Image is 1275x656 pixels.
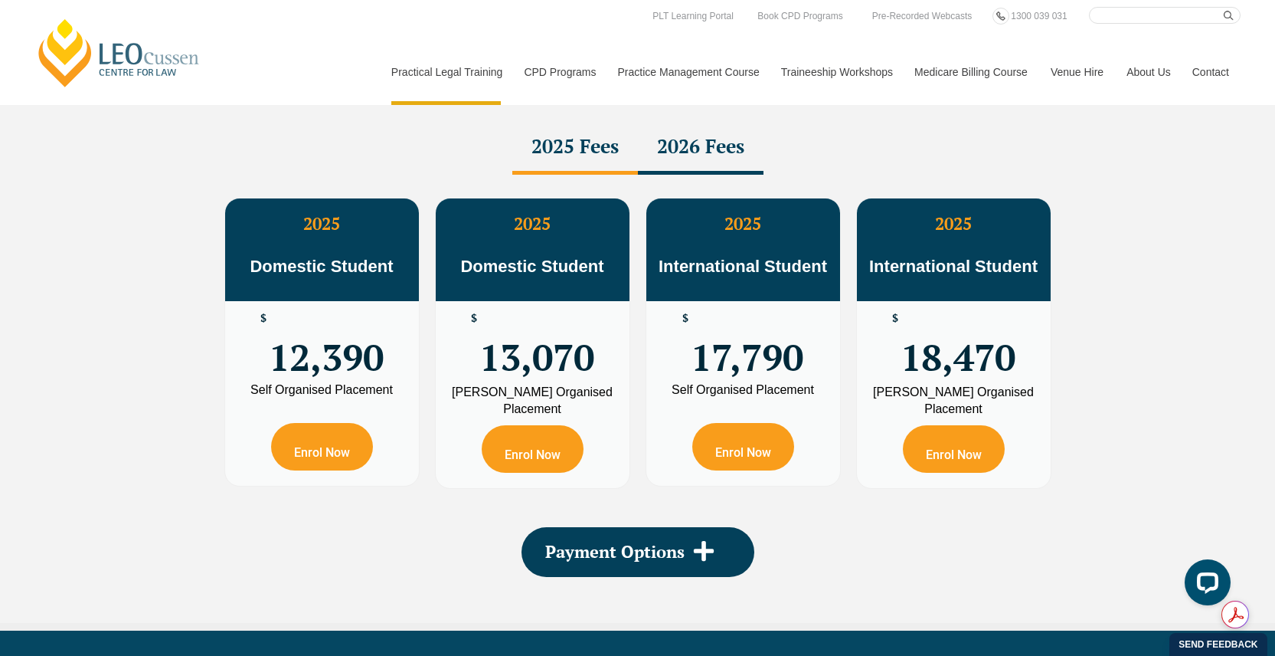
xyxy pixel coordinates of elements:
[638,121,763,175] div: 2026 Fees
[659,257,827,276] span: International Student
[436,214,629,234] h3: 2025
[512,121,638,175] div: 2025 Fees
[649,8,737,25] a: PLT Learning Portal
[250,257,393,276] span: Domestic Student
[447,384,618,418] div: [PERSON_NAME] Organised Placement
[1039,39,1115,105] a: Venue Hire
[770,39,903,105] a: Traineeship Workshops
[857,214,1051,234] h3: 2025
[260,313,266,324] span: $
[269,313,384,372] span: 12,390
[606,39,770,105] a: Practice Management Course
[460,257,603,276] span: Domestic Student
[646,214,840,234] h3: 2025
[479,313,594,372] span: 13,070
[512,39,606,105] a: CPD Programs
[892,313,898,324] span: $
[237,384,407,396] div: Self Organised Placement
[380,39,513,105] a: Practical Legal Training
[1172,553,1237,618] iframe: LiveChat chat widget
[1007,8,1071,25] a: 1300 039 031
[1115,39,1181,105] a: About Us
[34,17,204,89] a: [PERSON_NAME] Centre for Law
[754,8,846,25] a: Book CPD Programs
[691,313,803,372] span: 17,790
[658,384,829,396] div: Self Organised Placement
[903,39,1039,105] a: Medicare Billing Course
[482,425,584,473] a: Enrol Now
[868,384,1039,418] div: [PERSON_NAME] Organised Placement
[869,257,1038,276] span: International Student
[1181,39,1241,105] a: Contact
[471,313,477,324] span: $
[868,8,976,25] a: Pre-Recorded Webcasts
[903,425,1005,473] a: Enrol Now
[545,543,685,560] span: Payment Options
[225,214,419,234] h3: 2025
[271,423,373,471] a: Enrol Now
[682,313,688,324] span: $
[1011,11,1067,21] span: 1300 039 031
[692,423,794,471] a: Enrol Now
[901,313,1015,372] span: 18,470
